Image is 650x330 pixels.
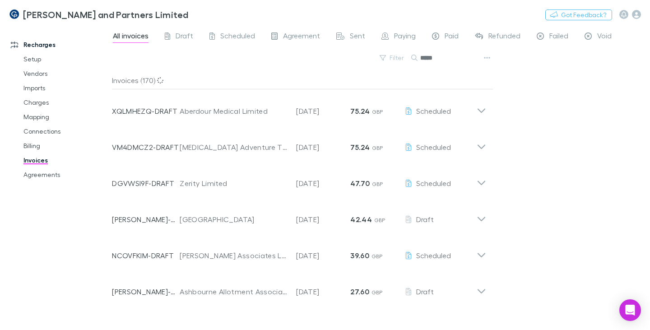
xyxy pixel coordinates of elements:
[14,153,117,167] a: Invoices
[350,31,365,43] span: Sent
[296,106,350,116] p: [DATE]
[113,31,149,43] span: All invoices
[375,52,409,63] button: Filter
[112,142,180,153] p: VM4DMCZ2-DRAFT
[112,250,180,261] p: NCOVFKIM-DRAFT
[105,125,493,162] div: VM4DMCZ2-DRAFT[MEDICAL_DATA] Adventure Therapies Ltd[DATE]75.24 GBPScheduled
[445,31,459,43] span: Paid
[180,250,287,261] div: [PERSON_NAME] Associates Limited
[416,143,451,151] span: Scheduled
[296,250,350,261] p: [DATE]
[296,214,350,225] p: [DATE]
[416,107,451,115] span: Scheduled
[9,9,19,20] img: Coates and Partners Limited's Logo
[416,215,434,223] span: Draft
[105,234,493,270] div: NCOVFKIM-DRAFT[PERSON_NAME] Associates Limited[DATE]39.60 GBPScheduled
[350,179,370,188] strong: 47.70
[105,198,493,234] div: [PERSON_NAME]-0224[GEOGRAPHIC_DATA][DATE]42.44 GBPDraft
[14,52,117,66] a: Setup
[296,142,350,153] p: [DATE]
[619,299,641,321] div: Open Intercom Messenger
[180,142,287,153] div: [MEDICAL_DATA] Adventure Therapies Ltd
[112,286,180,297] p: [PERSON_NAME]-0225
[180,106,287,116] div: Aberdour Medical Limited
[372,144,383,151] span: GBP
[176,31,193,43] span: Draft
[416,251,451,260] span: Scheduled
[2,37,117,52] a: Recharges
[283,31,320,43] span: Agreement
[23,9,189,20] h3: [PERSON_NAME] and Partners Limited
[350,287,369,296] strong: 27.60
[549,31,568,43] span: Failed
[545,9,612,20] button: Got Feedback?
[14,81,117,95] a: Imports
[597,31,612,43] span: Void
[372,181,383,187] span: GBP
[350,251,369,260] strong: 39.60
[112,214,180,225] p: [PERSON_NAME]-0224
[350,107,370,116] strong: 75.24
[416,287,434,296] span: Draft
[180,178,287,189] div: Zerity Limited
[350,143,370,152] strong: 75.24
[180,286,287,297] div: Ashbourne Allotment Association Limited
[488,31,520,43] span: Refunded
[220,31,255,43] span: Scheduled
[14,124,117,139] a: Connections
[371,253,383,260] span: GBP
[180,214,287,225] div: [GEOGRAPHIC_DATA]
[296,178,350,189] p: [DATE]
[296,286,350,297] p: [DATE]
[14,95,117,110] a: Charges
[372,108,383,115] span: GBP
[14,167,117,182] a: Agreements
[112,178,180,189] p: DGVWSI9F-DRAFT
[14,66,117,81] a: Vendors
[350,215,372,224] strong: 42.44
[105,162,493,198] div: DGVWSI9F-DRAFTZerity Limited[DATE]47.70 GBPScheduled
[112,106,180,116] p: XQLMHEZQ-DRAFT
[105,270,493,306] div: [PERSON_NAME]-0225Ashbourne Allotment Association Limited[DATE]27.60 GBPDraft
[105,89,493,125] div: XQLMHEZQ-DRAFTAberdour Medical Limited[DATE]75.24 GBPScheduled
[374,217,385,223] span: GBP
[14,139,117,153] a: Billing
[394,31,416,43] span: Paying
[371,289,383,296] span: GBP
[14,110,117,124] a: Mapping
[416,179,451,187] span: Scheduled
[4,4,194,25] a: [PERSON_NAME] and Partners Limited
